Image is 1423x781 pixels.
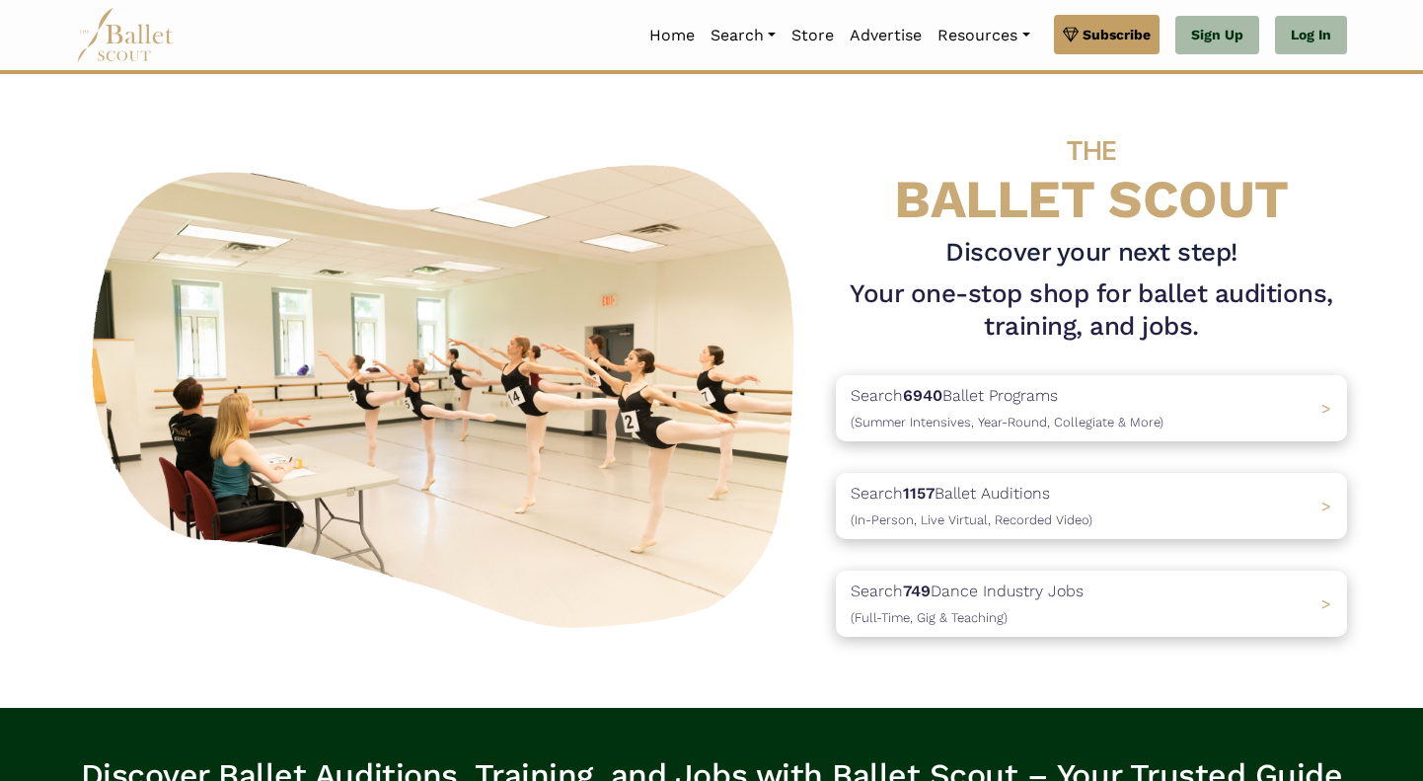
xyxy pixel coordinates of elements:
[641,15,703,56] a: Home
[836,571,1347,637] a: Search749Dance Industry Jobs(Full-Time, Gig & Teaching) >
[842,15,930,56] a: Advertise
[1067,134,1116,167] span: THE
[76,143,820,640] img: A group of ballerinas talking to each other in a ballet studio
[703,15,784,56] a: Search
[851,579,1084,629] p: Search Dance Industry Jobs
[930,15,1037,56] a: Resources
[1054,15,1160,54] a: Subscribe
[1275,16,1347,55] a: Log In
[1321,497,1331,515] span: >
[851,415,1163,430] span: (Summer Intensives, Year-Round, Collegiate & More)
[1083,24,1151,45] span: Subscribe
[836,236,1347,270] h3: Discover your next step!
[851,610,1008,625] span: (Full-Time, Gig & Teaching)
[1063,24,1079,45] img: gem.svg
[903,386,942,405] b: 6940
[836,375,1347,441] a: Search6940Ballet Programs(Summer Intensives, Year-Round, Collegiate & More)>
[903,582,931,600] b: 749
[903,484,935,503] b: 1157
[851,512,1092,527] span: (In-Person, Live Virtual, Recorded Video)
[1175,16,1259,55] a: Sign Up
[836,114,1347,228] h4: BALLET SCOUT
[836,277,1347,345] h1: Your one-stop shop for ballet auditions, training, and jobs.
[851,481,1092,531] p: Search Ballet Auditions
[851,383,1163,433] p: Search Ballet Programs
[784,15,842,56] a: Store
[836,473,1347,539] a: Search1157Ballet Auditions(In-Person, Live Virtual, Recorded Video) >
[1321,399,1331,418] span: >
[1321,594,1331,613] span: >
